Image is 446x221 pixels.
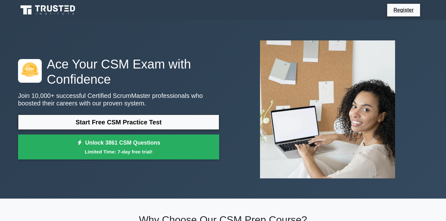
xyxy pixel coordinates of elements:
h1: Ace Your CSM Exam with Confidence [18,57,219,87]
p: Join 10,000+ successful Certified ScrumMaster professionals who boosted their careers with our pr... [18,92,219,107]
a: Register [390,6,418,14]
small: Limited Time: 7-day free trial! [26,148,211,155]
a: Start Free CSM Practice Test [18,115,219,130]
a: Unlock 3861 CSM QuestionsLimited Time: 7-day free trial! [18,134,219,160]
